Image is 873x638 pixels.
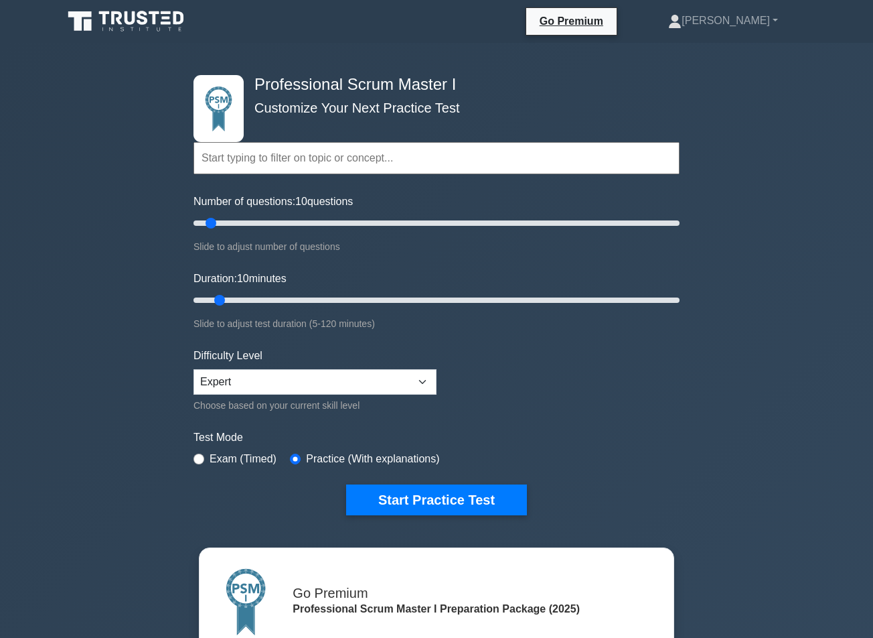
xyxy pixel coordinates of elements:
[306,451,439,467] label: Practice (With explanations)
[193,271,287,287] label: Duration: minutes
[237,273,249,284] span: 10
[636,7,810,34] a: [PERSON_NAME]
[295,196,307,207] span: 10
[193,348,262,364] label: Difficulty Level
[193,316,680,332] div: Slide to adjust test duration (5-120 minutes)
[532,13,611,29] a: Go Premium
[346,485,527,515] button: Start Practice Test
[210,451,276,467] label: Exam (Timed)
[193,239,680,255] div: Slide to adjust number of questions
[193,142,680,174] input: Start typing to filter on topic or concept...
[249,75,614,94] h4: Professional Scrum Master I
[193,430,680,446] label: Test Mode
[193,194,353,210] label: Number of questions: questions
[193,397,436,413] div: Choose based on your current skill level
